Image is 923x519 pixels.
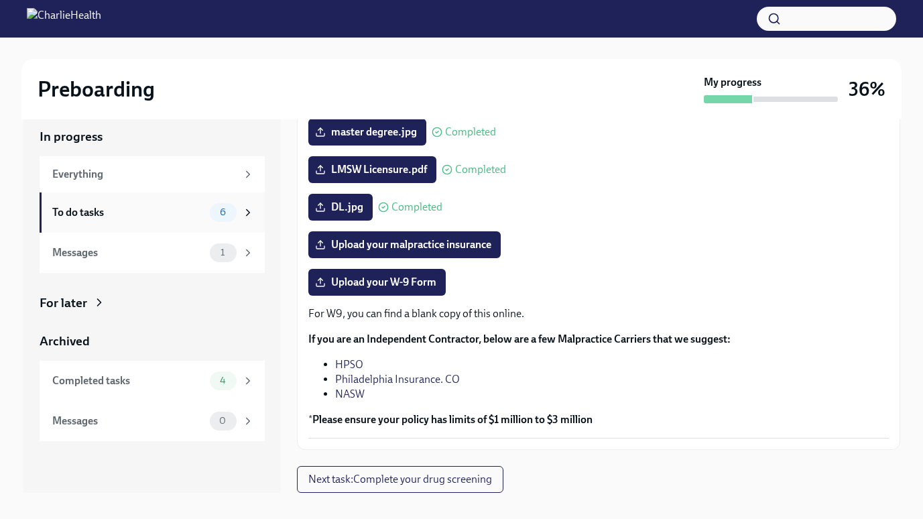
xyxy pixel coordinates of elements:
a: Philadelphia Insurance. CO [335,373,460,386]
div: Messages [52,414,204,428]
img: CharlieHealth [27,8,101,30]
label: master degree.jpg [308,119,426,146]
strong: If you are an Independent Contractor, below are a few Malpractice Carriers that we suggest: [308,333,731,345]
a: For later [40,294,265,312]
div: For later [40,294,87,312]
div: Everything [52,167,237,182]
span: 1 [212,247,233,257]
h2: Preboarding [38,76,155,103]
span: Completed [391,202,442,213]
a: Messages0 [40,401,265,441]
label: DL.jpg [308,194,373,221]
strong: Please ensure your policy has limits of $1 million to $3 million [312,413,593,426]
a: Archived [40,333,265,350]
label: Upload your W-9 Form [308,269,446,296]
span: Upload your W-9 Form [318,276,436,289]
div: Completed tasks [52,373,204,388]
span: DL.jpg [318,200,363,214]
strong: My progress [704,75,761,90]
span: Next task : Complete your drug screening [308,473,492,486]
span: Completed [455,164,506,175]
a: NASW [335,388,365,400]
button: Next task:Complete your drug screening [297,466,503,493]
label: LMSW Licensure.pdf [308,156,436,183]
span: 6 [212,207,234,217]
a: Completed tasks4 [40,361,265,401]
a: In progress [40,128,265,146]
div: To do tasks [52,205,204,220]
label: Upload your malpractice insurance [308,231,501,258]
span: LMSW Licensure.pdf [318,163,427,176]
span: Completed [445,127,496,137]
a: Everything [40,156,265,192]
span: master degree.jpg [318,125,417,139]
span: 4 [212,376,234,386]
span: 0 [211,416,234,426]
span: Upload your malpractice insurance [318,238,491,251]
a: To do tasks6 [40,192,265,233]
a: HPSO [335,358,363,371]
a: Messages1 [40,233,265,273]
p: For W9, you can find a blank copy of this online. [308,306,889,321]
div: Messages [52,245,204,260]
h3: 36% [849,77,885,101]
